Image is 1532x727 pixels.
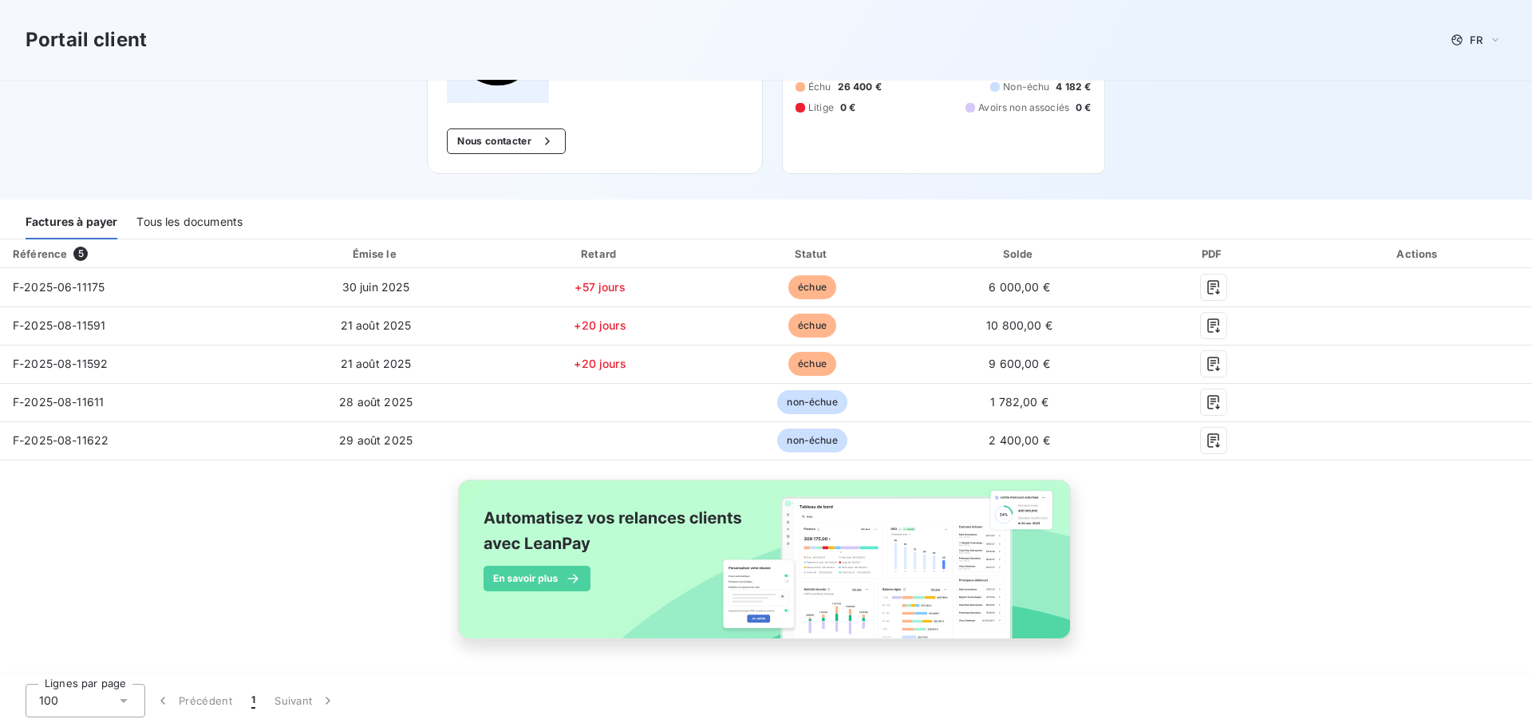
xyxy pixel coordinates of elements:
span: non-échue [777,390,847,414]
div: Retard [496,246,705,262]
span: Litige [808,101,834,115]
button: 1 [242,684,265,717]
span: 9 600,00 € [989,357,1050,370]
span: +20 jours [574,318,626,332]
span: non-échue [777,429,847,452]
span: 21 août 2025 [341,357,412,370]
div: Solde [920,246,1118,262]
img: banner [444,470,1088,666]
span: échue [788,314,836,338]
div: PDF [1125,246,1302,262]
span: échue [788,352,836,376]
span: 10 800,00 € [986,318,1052,332]
div: Émise le [263,246,490,262]
div: Tous les documents [136,206,243,239]
span: F-2025-08-11592 [13,357,108,370]
h3: Portail client [26,26,147,54]
div: Actions [1309,246,1529,262]
span: FR [1470,34,1483,46]
span: 1 782,00 € [990,395,1048,409]
button: Suivant [265,684,345,717]
span: 26 400 € [838,80,882,94]
span: F-2025-08-11611 [13,395,104,409]
span: +20 jours [574,357,626,370]
span: 1 [251,693,255,709]
span: 2 400,00 € [989,433,1050,447]
span: 29 août 2025 [339,433,413,447]
span: 4 182 € [1056,80,1091,94]
span: 100 [39,693,58,709]
span: 6 000,00 € [989,280,1050,294]
span: 5 [73,247,88,261]
span: Non-échu [1003,80,1049,94]
div: Factures à payer [26,206,117,239]
span: F-2025-06-11175 [13,280,105,294]
div: Référence [13,247,67,260]
button: Nous contacter [447,128,565,154]
span: 21 août 2025 [341,318,412,332]
span: F-2025-08-11591 [13,318,105,332]
span: Échu [808,80,831,94]
span: Avoirs non associés [978,101,1069,115]
span: +57 jours [574,280,625,294]
span: 0 € [840,101,855,115]
span: F-2025-08-11622 [13,433,109,447]
div: Statut [711,246,914,262]
span: 28 août 2025 [339,395,413,409]
span: échue [788,275,836,299]
span: 30 juin 2025 [342,280,410,294]
span: 0 € [1076,101,1091,115]
button: Précédent [145,684,242,717]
